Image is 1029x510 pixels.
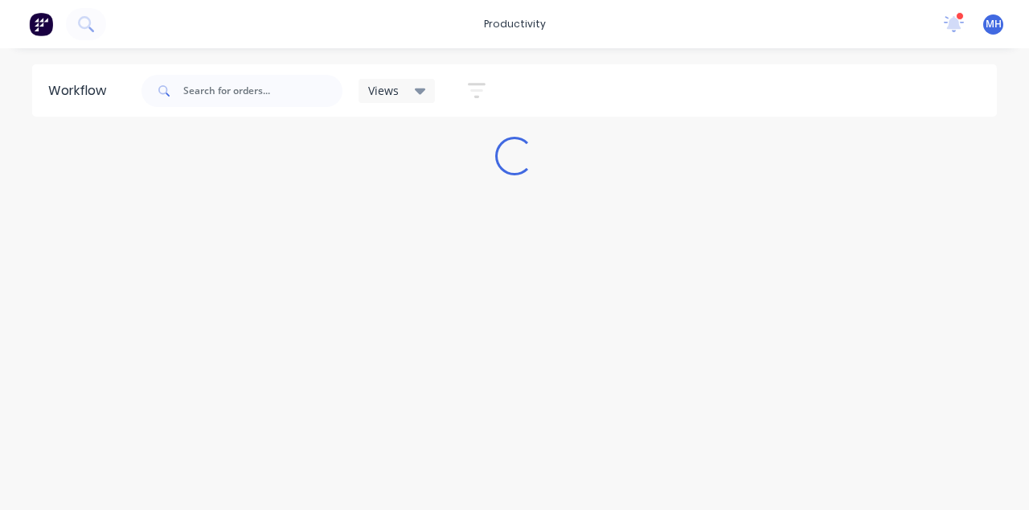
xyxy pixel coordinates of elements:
span: Views [368,82,399,99]
div: Workflow [48,81,114,101]
div: productivity [476,12,554,36]
img: Factory [29,12,53,36]
input: Search for orders... [183,75,342,107]
span: MH [986,17,1002,31]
